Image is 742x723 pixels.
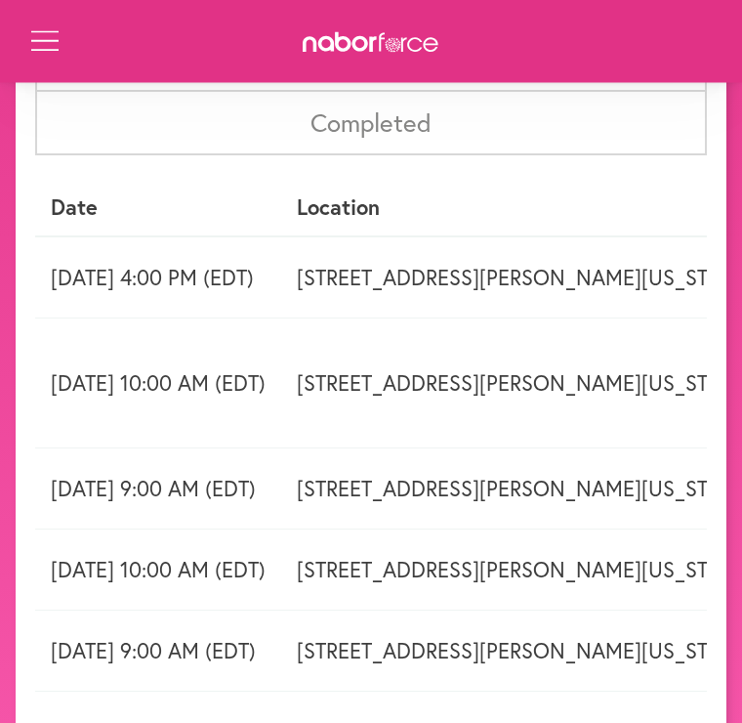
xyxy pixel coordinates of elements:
td: [DATE] 9:00 AM (EDT) [35,612,281,693]
td: [DATE] 9:00 AM (EDT) [35,449,281,531]
td: [DATE] 10:00 AM (EDT) [35,531,281,612]
button: Open Menu [31,31,56,56]
th: Date [35,180,281,237]
li: Completed [35,91,707,156]
td: [DATE] 10:00 AM (EDT) [35,319,281,449]
td: [DATE] 4:00 PM (EDT) [35,237,281,319]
